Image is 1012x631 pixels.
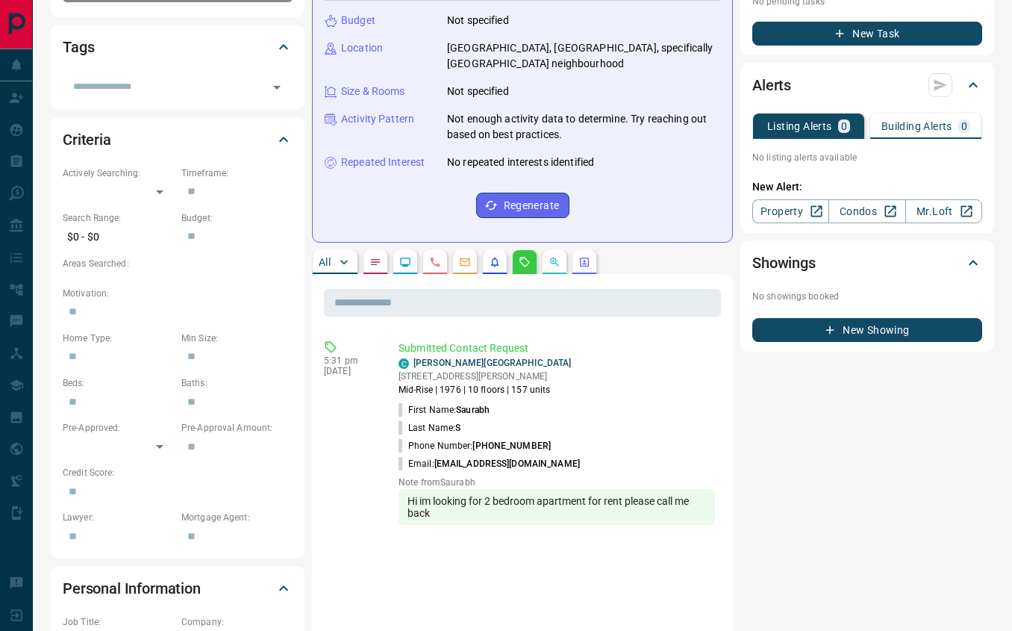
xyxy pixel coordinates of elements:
[519,256,531,268] svg: Requests
[63,571,293,606] div: Personal Information
[752,67,982,103] div: Alerts
[447,40,720,72] p: [GEOGRAPHIC_DATA], [GEOGRAPHIC_DATA], specifically [GEOGRAPHIC_DATA] neighbourhood
[752,73,791,97] h2: Alerts
[413,358,571,368] a: [PERSON_NAME][GEOGRAPHIC_DATA]
[63,211,174,225] p: Search Range:
[63,376,174,390] p: Beds:
[63,332,174,345] p: Home Type:
[752,151,982,164] p: No listing alerts available
[828,199,905,223] a: Condos
[752,179,982,195] p: New Alert:
[455,423,460,433] span: S
[429,256,441,268] svg: Calls
[341,13,375,28] p: Budget
[399,489,715,525] div: Hi im looking for 2 bedroom apartment for rent please call me back
[578,256,590,268] svg: Agent Actions
[63,225,174,249] p: $0 - $0
[447,13,509,28] p: Not specified
[434,459,580,469] span: [EMAIL_ADDRESS][DOMAIN_NAME]
[341,40,383,56] p: Location
[399,457,580,470] p: Email:
[63,511,174,524] p: Lawyer:
[489,256,501,268] svg: Listing Alerts
[181,421,293,435] p: Pre-Approval Amount:
[447,111,720,143] p: Not enough activity data to determine. Try reaching out based on best practices.
[459,256,471,268] svg: Emails
[399,439,551,453] p: Phone Number:
[63,257,293,270] p: Areas Searched:
[341,111,414,127] p: Activity Pattern
[324,355,376,366] p: 5:31 pm
[181,167,293,180] p: Timeframe:
[181,376,293,390] p: Baths:
[266,77,287,98] button: Open
[181,211,293,225] p: Budget:
[399,358,409,369] div: condos.ca
[476,193,569,218] button: Regenerate
[181,615,293,629] p: Company:
[63,576,201,600] h2: Personal Information
[752,251,816,275] h2: Showings
[399,403,490,417] p: First Name:
[63,421,174,435] p: Pre-Approved:
[341,155,425,170] p: Repeated Interest
[63,466,293,479] p: Credit Score:
[447,155,594,170] p: No repeated interests identified
[399,370,571,383] p: [STREET_ADDRESS][PERSON_NAME]
[63,615,174,629] p: Job Title:
[447,84,509,99] p: Not specified
[456,405,490,415] span: Saurabh
[841,121,847,131] p: 0
[399,477,715,488] p: Note from Saurabh
[752,245,982,281] div: Showings
[399,421,460,435] p: Last Name:
[752,290,982,303] p: No showings booked
[399,256,411,268] svg: Lead Browsing Activity
[399,341,715,356] p: Submitted Contact Request
[881,121,952,131] p: Building Alerts
[324,366,376,376] p: [DATE]
[181,332,293,345] p: Min Size:
[341,84,405,99] p: Size & Rooms
[472,441,551,451] span: [PHONE_NUMBER]
[961,121,967,131] p: 0
[905,199,982,223] a: Mr.Loft
[63,128,111,152] h2: Criteria
[767,121,832,131] p: Listing Alerts
[63,167,174,180] p: Actively Searching:
[63,35,94,59] h2: Tags
[63,287,293,300] p: Motivation:
[399,383,571,397] p: Mid-Rise | 1976 | 10 floors | 157 units
[181,511,293,524] p: Mortgage Agent:
[63,122,293,158] div: Criteria
[369,256,381,268] svg: Notes
[63,29,293,65] div: Tags
[752,199,829,223] a: Property
[319,257,331,267] p: All
[752,22,982,46] button: New Task
[752,318,982,342] button: New Showing
[549,256,560,268] svg: Opportunities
